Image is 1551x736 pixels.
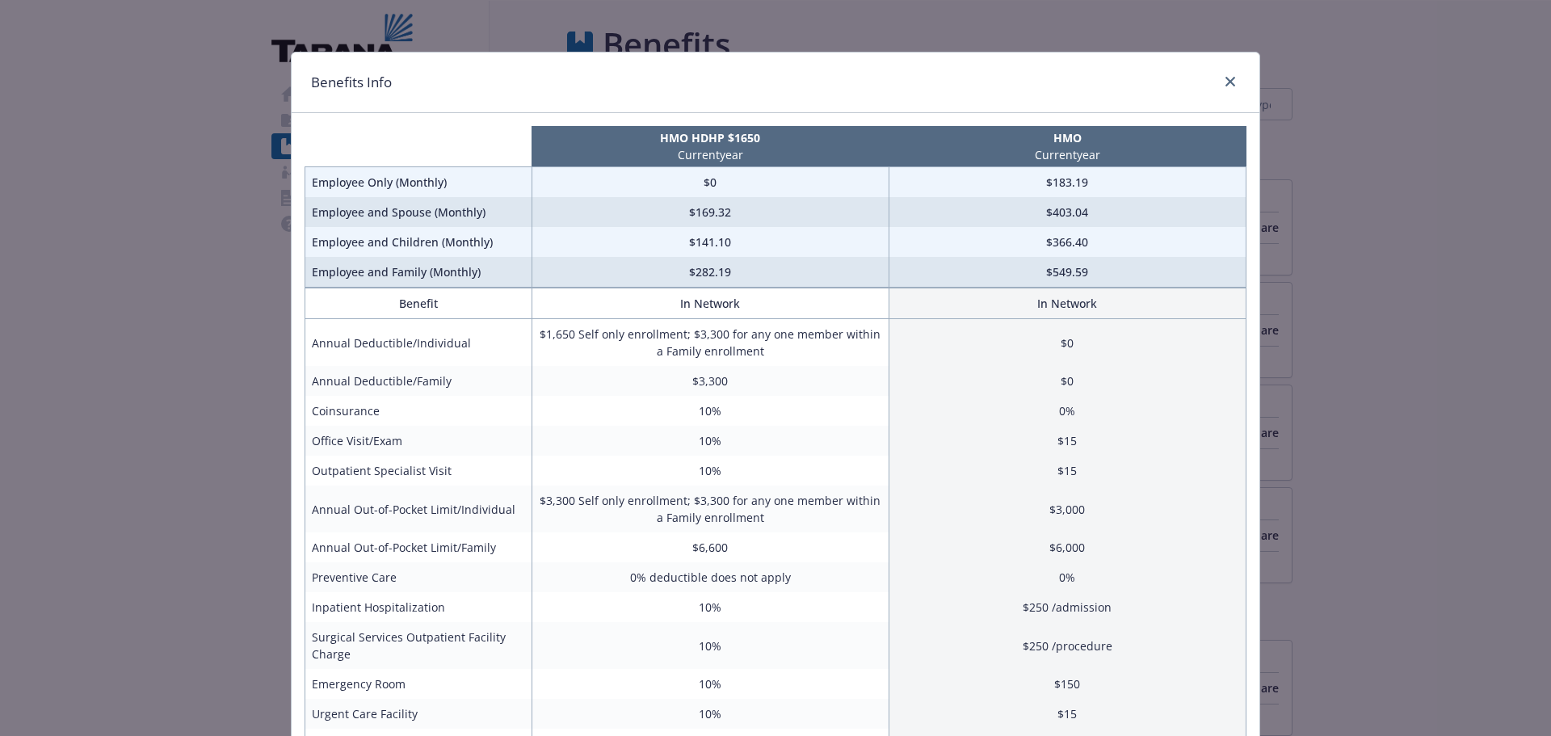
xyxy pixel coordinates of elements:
p: Current year [892,146,1242,163]
td: $3,300 [532,366,889,396]
td: $15 [889,699,1246,729]
td: 10% [532,592,889,622]
td: Office Visit/Exam [305,426,532,456]
td: $250 /admission [889,592,1246,622]
td: $3,300 Self only enrollment; $3,300 for any one member within a Family enrollment [532,486,889,532]
p: Current year [535,146,885,163]
a: close [1221,72,1240,91]
td: 10% [532,396,889,426]
td: $0 [889,319,1246,367]
td: Employee and Children (Monthly) [305,227,532,257]
h1: Benefits Info [311,72,392,93]
td: 10% [532,426,889,456]
td: 10% [532,699,889,729]
td: $169.32 [532,197,889,227]
td: Outpatient Specialist Visit [305,456,532,486]
td: Emergency Room [305,669,532,699]
td: $0 [532,167,889,198]
th: In Network [889,288,1246,319]
p: HMO [892,129,1242,146]
td: $1,650 Self only enrollment; $3,300 for any one member within a Family enrollment [532,319,889,367]
td: $150 [889,669,1246,699]
td: Inpatient Hospitalization [305,592,532,622]
td: Employee and Spouse (Monthly) [305,197,532,227]
td: Employee Only (Monthly) [305,167,532,198]
td: 10% [532,456,889,486]
td: $403.04 [889,197,1246,227]
td: $282.19 [532,257,889,288]
td: 10% [532,622,889,669]
td: $250 /procedure [889,622,1246,669]
th: Benefit [305,288,532,319]
td: 0% [889,562,1246,592]
p: HMO HDHP $1650 [535,129,885,146]
td: $141.10 [532,227,889,257]
th: In Network [532,288,889,319]
td: $183.19 [889,167,1246,198]
td: $6,000 [889,532,1246,562]
td: $549.59 [889,257,1246,288]
td: $366.40 [889,227,1246,257]
td: Annual Deductible/Individual [305,319,532,367]
td: $15 [889,456,1246,486]
td: Annual Out-of-Pocket Limit/Family [305,532,532,562]
td: 0% deductible does not apply [532,562,889,592]
td: Coinsurance [305,396,532,426]
th: intentionally left blank [305,126,532,167]
td: 10% [532,669,889,699]
td: Annual Deductible/Family [305,366,532,396]
td: Preventive Care [305,562,532,592]
td: $15 [889,426,1246,456]
td: $3,000 [889,486,1246,532]
td: $6,600 [532,532,889,562]
td: Employee and Family (Monthly) [305,257,532,288]
td: $0 [889,366,1246,396]
td: Annual Out-of-Pocket Limit/Individual [305,486,532,532]
td: 0% [889,396,1246,426]
td: Surgical Services Outpatient Facility Charge [305,622,532,669]
td: Urgent Care Facility [305,699,532,729]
